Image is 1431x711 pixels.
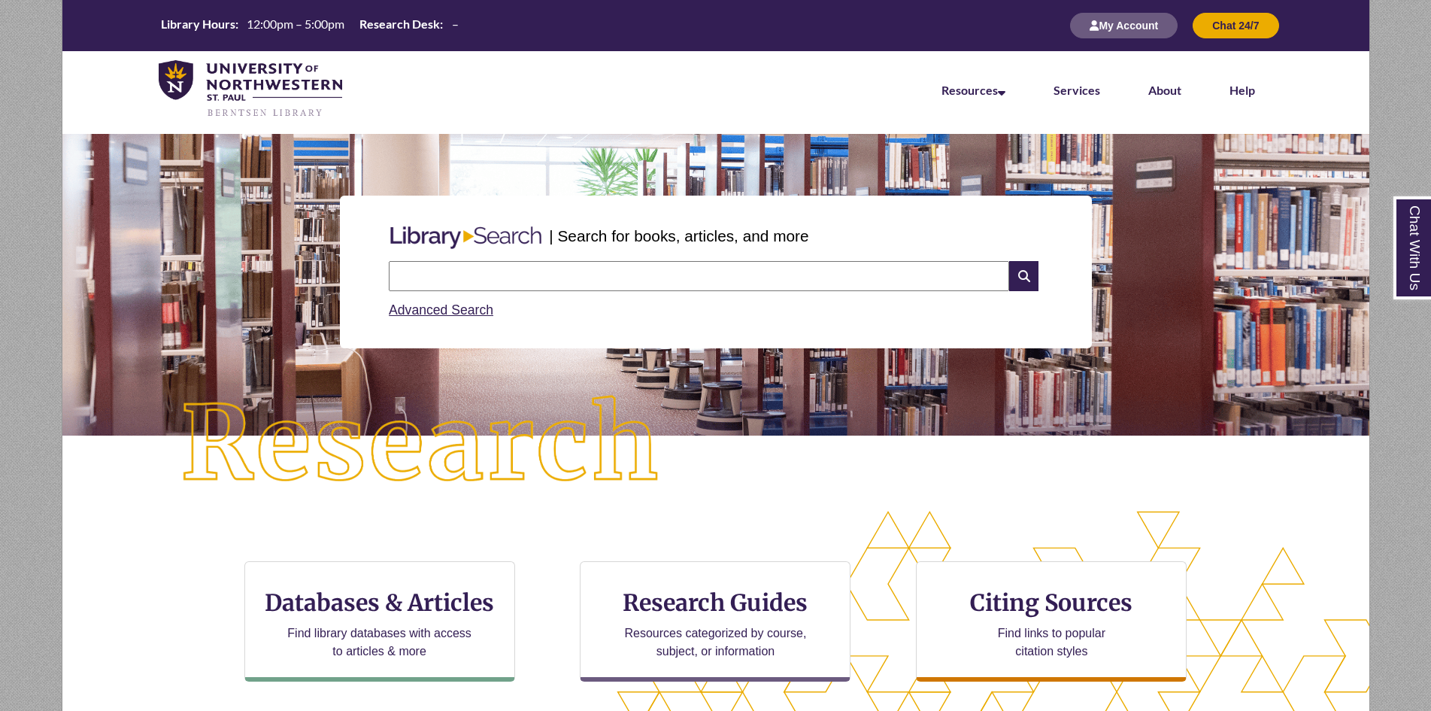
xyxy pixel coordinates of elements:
h3: Databases & Articles [257,588,502,617]
a: My Account [1070,19,1178,32]
button: Chat 24/7 [1193,13,1278,38]
span: 12:00pm – 5:00pm [247,17,344,31]
table: Hours Today [155,16,465,35]
a: Databases & Articles Find library databases with access to articles & more [244,561,515,682]
p: Resources categorized by course, subject, or information [617,624,814,661]
a: Help [1229,83,1255,97]
a: Research Guides Resources categorized by course, subject, or information [580,561,850,682]
h3: Research Guides [593,588,838,617]
th: Research Desk: [353,16,445,32]
img: Libary Search [383,220,549,255]
button: My Account [1070,13,1178,38]
p: | Search for books, articles, and more [549,224,808,248]
th: Library Hours: [155,16,241,32]
a: Hours Today [155,16,465,36]
a: Chat 24/7 [1193,19,1278,32]
a: Resources [941,83,1005,97]
span: – [452,17,459,31]
h3: Citing Sources [960,588,1144,617]
a: Citing Sources Find links to popular citation styles [916,561,1187,682]
a: Advanced Search [389,302,493,318]
a: Services [1054,83,1100,97]
p: Find links to popular citation styles [978,624,1125,661]
a: About [1148,83,1181,97]
i: Search [1009,261,1038,291]
p: Find library databases with access to articles & more [281,624,478,661]
img: Research [127,342,715,547]
img: UNWSP Library Logo [159,60,343,119]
